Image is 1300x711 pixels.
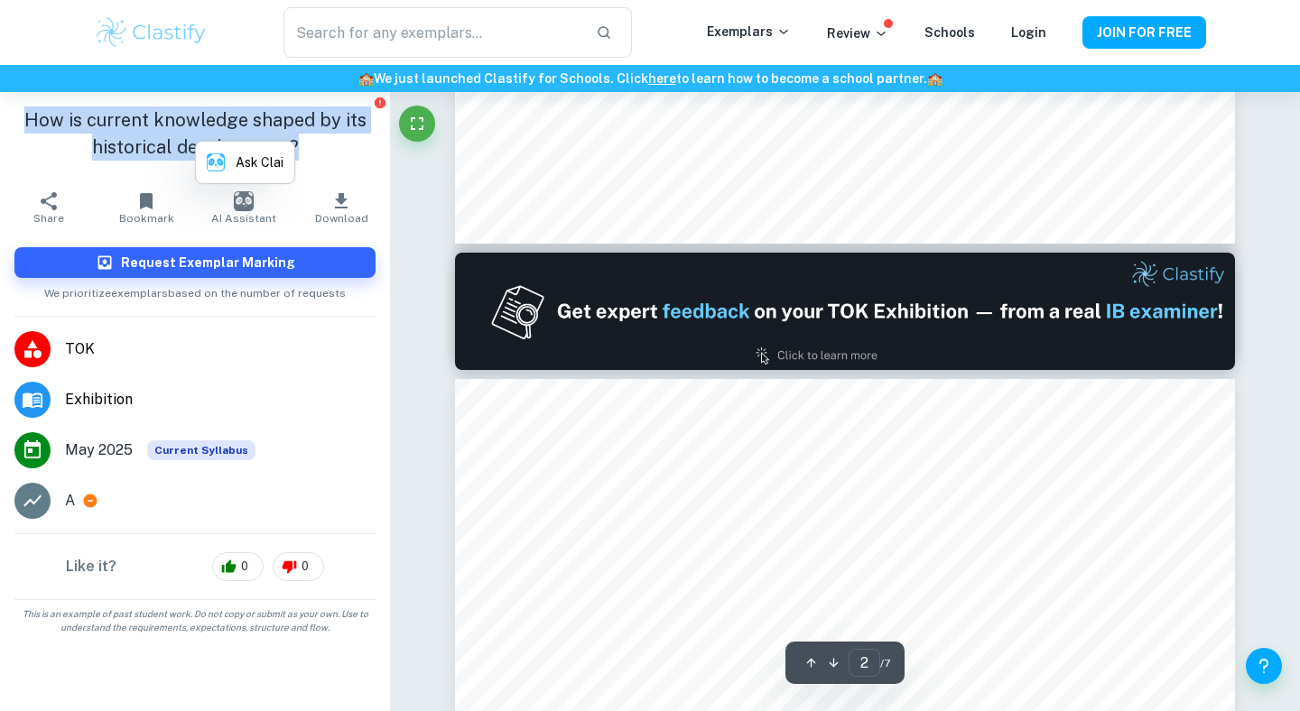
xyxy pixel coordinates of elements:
[212,552,264,581] div: 0
[7,607,383,634] span: This is an example of past student work. Do not copy or submit as your own. Use to understand the...
[147,440,255,460] div: This exemplar is based on the current syllabus. Feel free to refer to it for inspiration/ideas wh...
[292,558,319,576] span: 0
[292,182,390,233] button: Download
[65,490,75,512] p: A
[44,278,346,301] span: We prioritize exemplars based on the number of requests
[399,106,435,142] button: Fullscreen
[315,212,368,225] span: Download
[1082,16,1206,49] button: JOIN FOR FREE
[14,106,376,161] h1: How is current knowledge shaped by its historical development?
[147,440,255,460] span: Current Syllabus
[373,96,386,109] button: Report issue
[65,338,376,360] span: TOK
[196,142,294,183] button: Ask Clai
[231,558,258,576] span: 0
[14,247,376,278] button: Request Exemplar Marking
[207,153,225,171] img: clai.png
[94,14,209,51] img: Clastify logo
[827,23,888,43] p: Review
[648,71,676,86] a: here
[234,191,254,211] img: AI Assistant
[236,152,283,172] p: Ask Clai
[283,7,581,58] input: Search for any exemplars...
[66,556,116,577] h6: Like it?
[33,212,64,225] span: Share
[121,253,295,272] h6: Request Exemplar Marking
[4,69,1296,88] h6: We just launched Clastify for Schools. Click to learn how to become a school partner.
[924,25,975,40] a: Schools
[1246,648,1282,684] button: Help and Feedback
[1011,25,1046,40] a: Login
[358,71,374,86] span: 🏫
[273,552,324,581] div: 0
[97,182,195,233] button: Bookmark
[195,182,292,233] button: AI Assistant
[65,439,133,461] span: May 2025
[927,71,942,86] span: 🏫
[65,389,376,411] span: Exhibition
[707,22,791,42] p: Exemplars
[455,253,1235,370] img: Ad
[119,212,174,225] span: Bookmark
[880,655,890,671] span: / 7
[211,212,276,225] span: AI Assistant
